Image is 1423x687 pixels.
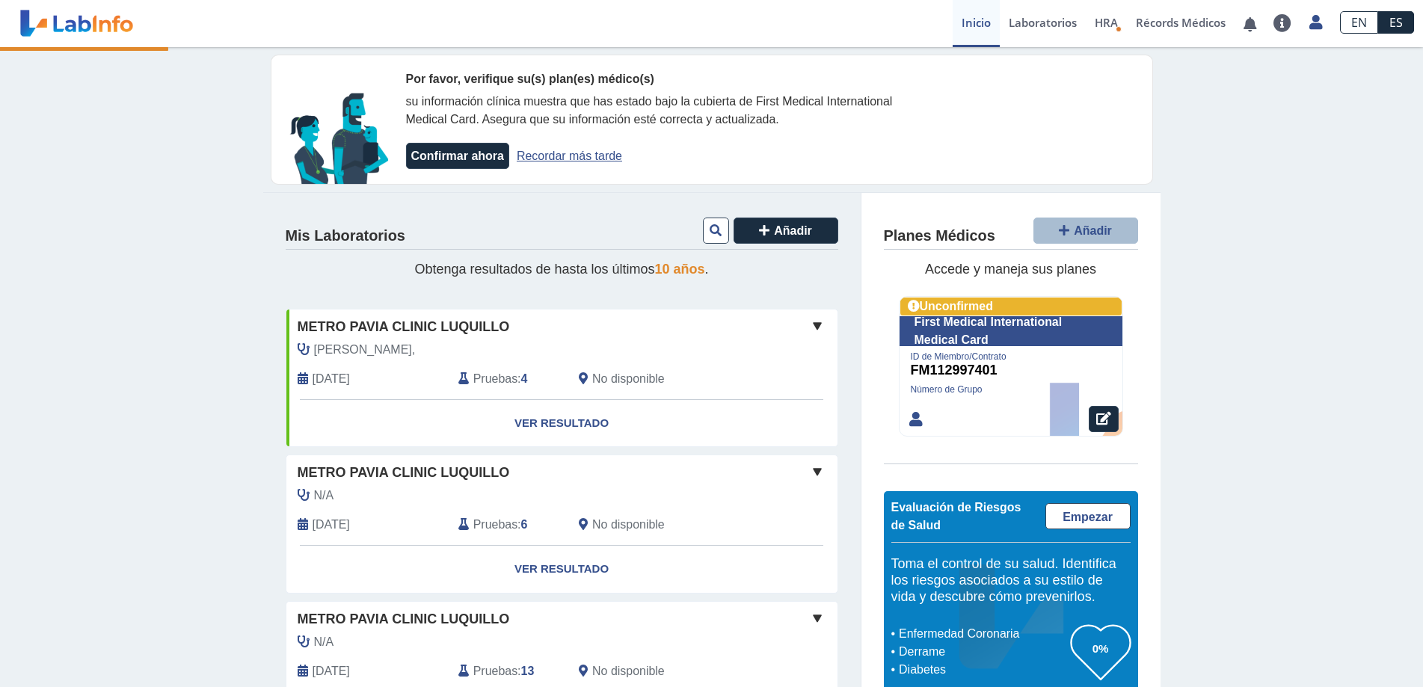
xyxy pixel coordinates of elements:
b: 6 [521,518,528,531]
span: 2025-08-12 [313,370,350,388]
span: N/A [314,633,334,651]
span: Añadir [774,224,812,237]
a: Ver Resultado [286,400,837,447]
span: Empezar [1063,511,1113,523]
li: Diabetes [895,661,1071,679]
span: 2024-11-13 [313,662,350,680]
b: 4 [521,372,528,385]
a: ES [1378,11,1414,34]
span: No disponible [592,662,665,680]
span: No disponible [592,516,665,534]
button: Añadir [734,218,838,244]
span: HRA [1095,15,1118,30]
li: Enfermedad Coronaria [895,625,1071,643]
span: Pruebas [473,662,517,680]
a: Recordar más tarde [517,150,622,162]
a: Ver Resultado [286,546,837,593]
span: Accede y maneja sus planes [925,262,1096,277]
span: Pruebas [473,516,517,534]
button: Añadir [1033,218,1138,244]
span: N/A [314,487,334,505]
span: 10 años [655,262,705,277]
span: Pruebas [473,370,517,388]
h4: Mis Laboratorios [286,227,405,245]
span: Evaluación de Riesgos de Salud [891,501,1021,532]
div: : [447,370,568,388]
span: su información clínica muestra que has estado bajo la cubierta de First Medical International Med... [406,95,893,126]
div: : [447,662,568,680]
span: Añadir [1074,224,1112,237]
span: 2025-03-31 [313,516,350,534]
h3: 0% [1071,639,1131,658]
span: No disponible [592,370,665,388]
div: : [447,516,568,534]
span: Cruz Fernandez, [314,341,416,359]
h4: Planes Médicos [884,227,995,245]
a: Empezar [1045,503,1131,529]
div: Por favor, verifique su(s) plan(es) médico(s) [406,70,937,88]
span: Metro Pavia Clinic Luquillo [298,609,510,629]
span: Obtenga resultados de hasta los últimos . [414,262,708,277]
li: Derrame [895,643,1071,661]
span: Metro Pavia Clinic Luquillo [298,317,510,337]
button: Confirmar ahora [406,143,509,169]
a: EN [1340,11,1378,34]
b: 13 [521,665,535,677]
h5: Toma el control de su salud. Identifica los riesgos asociados a su estilo de vida y descubre cómo... [891,556,1131,605]
span: Metro Pavia Clinic Luquillo [298,463,510,483]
